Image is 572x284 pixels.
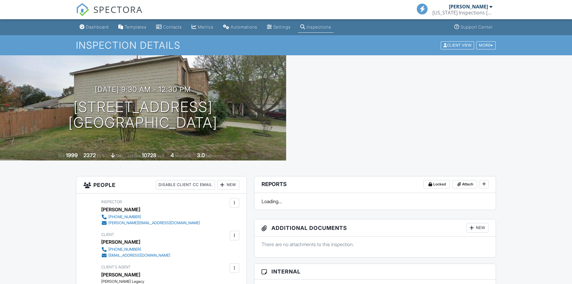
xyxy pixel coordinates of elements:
[108,215,141,219] div: [PHONE_NUMBER]
[273,24,291,29] div: Settings
[175,154,191,158] span: bedrooms
[101,265,131,269] span: Client's Agent
[128,154,141,158] span: Lot Size
[101,246,170,252] a: [PHONE_NUMBER]
[93,3,143,16] span: SPECTORA
[83,152,96,158] div: 2372
[467,223,489,233] div: New
[86,24,109,29] div: Dashboard
[101,237,140,246] div: [PERSON_NAME]
[142,152,156,158] div: 10728
[76,176,247,194] h3: People
[156,180,215,190] div: Disable Client CC Email
[68,99,217,131] h1: [STREET_ADDRESS] [GEOGRAPHIC_DATA]
[254,264,496,279] h3: Internal
[101,270,140,279] a: [PERSON_NAME]
[171,152,174,158] div: 4
[101,205,140,214] div: [PERSON_NAME]
[101,279,175,284] div: [PERSON_NAME] Legacy
[116,154,123,158] span: slab
[101,232,114,237] span: Client
[58,154,65,158] span: Built
[265,22,293,33] a: Settings
[101,200,122,204] span: Inspector
[154,22,184,33] a: Contacts
[95,85,191,93] h3: [DATE] 9:30 am - 12:30 pm
[77,22,111,33] a: Dashboard
[461,24,493,29] div: Support Center
[108,247,141,252] div: [PHONE_NUMBER]
[449,4,488,10] div: [PERSON_NAME]
[254,219,496,237] h3: Additional Documents
[76,3,89,16] img: The Best Home Inspection Software - Spectora
[221,22,260,33] a: Automations (Basic)
[440,43,476,47] a: Client View
[307,24,331,29] div: Inspections
[206,154,223,158] span: bathrooms
[101,220,200,226] a: [PERSON_NAME][EMAIL_ADDRESS][DOMAIN_NAME]
[76,40,496,50] h1: Inspection Details
[76,8,143,21] a: SPECTORA
[163,24,182,29] div: Contacts
[298,22,334,33] a: Inspections
[108,221,200,225] div: [PERSON_NAME][EMAIL_ADDRESS][DOMAIN_NAME]
[66,152,78,158] div: 1999
[101,214,200,220] a: [PHONE_NUMBER]
[189,22,216,33] a: Metrics
[262,241,489,248] p: There are no attachments to this inspection.
[231,24,257,29] div: Automations
[125,24,147,29] div: Templates
[476,41,496,49] div: More
[452,22,495,33] a: Support Center
[97,154,105,158] span: sq. ft.
[101,252,170,258] a: [EMAIL_ADDRESS][DOMAIN_NAME]
[108,253,170,258] div: [EMAIL_ADDRESS][DOMAIN_NAME]
[116,22,149,33] a: Templates
[217,180,239,190] div: New
[157,154,165,158] span: sq.ft.
[441,41,474,49] div: Client View
[432,10,492,16] div: Texas Inspections Today LLC
[198,24,213,29] div: Metrics
[197,152,205,158] div: 3.0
